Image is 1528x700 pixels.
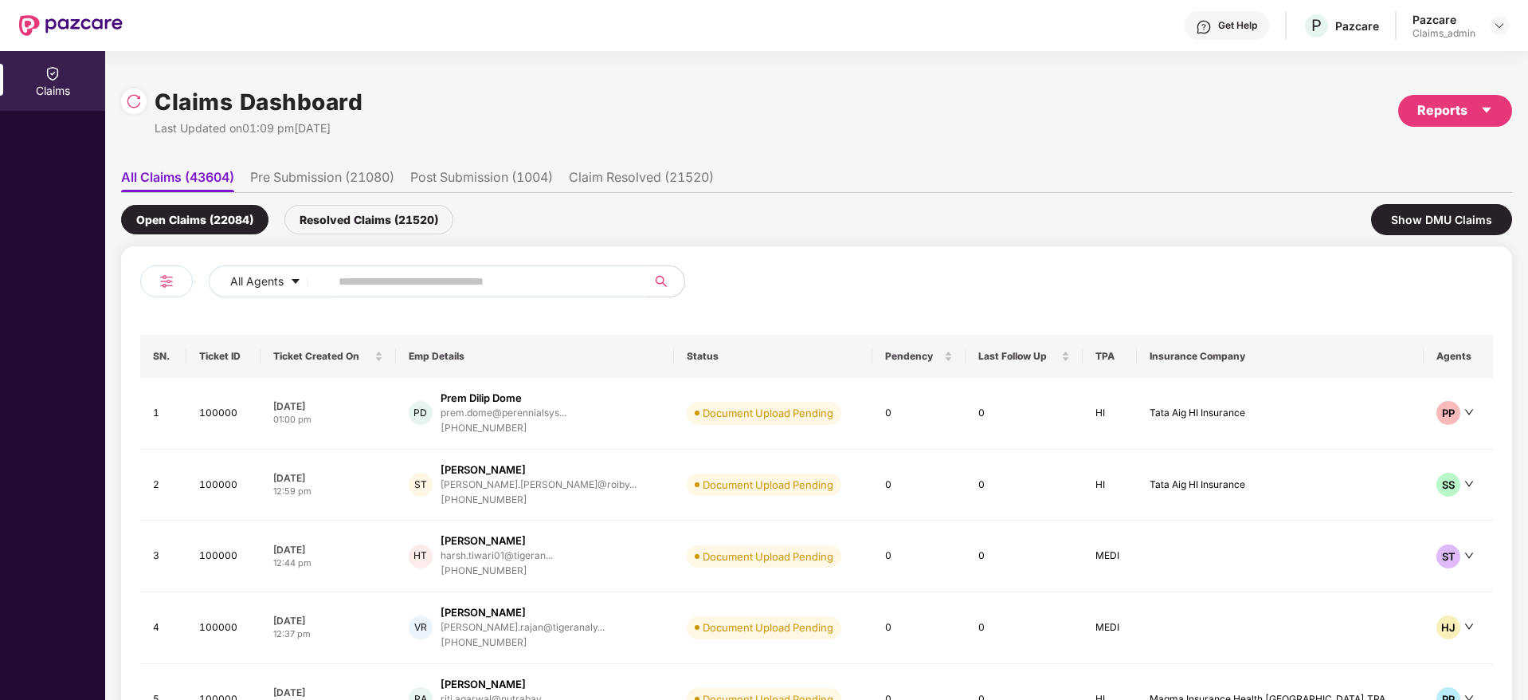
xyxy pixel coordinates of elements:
div: [DATE] [273,471,383,485]
div: Last Updated on 01:09 pm[DATE] [155,120,362,137]
span: P [1311,16,1322,35]
div: [DATE] [273,543,383,556]
img: New Pazcare Logo [19,15,123,36]
div: [PERSON_NAME].[PERSON_NAME]@roiby... [441,479,637,490]
td: HI [1083,450,1137,521]
td: 2 [140,450,186,521]
div: SS [1436,473,1460,497]
img: svg+xml;base64,PHN2ZyBpZD0iRHJvcGRvd24tMzJ4MzIiIHhtbG5zPSJodHRwOi8vd3d3LnczLm9yZy8yMDAwL3N2ZyIgd2... [1493,19,1506,32]
td: 0 [872,592,966,664]
td: 100000 [186,521,260,592]
td: 1 [140,378,186,450]
div: Document Upload Pending [703,405,833,421]
div: harsh.tiwari01@tigeran... [441,550,553,560]
td: 100000 [186,592,260,664]
div: ST [1436,545,1460,568]
div: Prem Dilip Dome [441,391,522,406]
div: Pazcare [1412,12,1475,27]
td: 0 [966,450,1082,521]
span: down [1464,479,1474,489]
td: Tata Aig HI Insurance [1137,450,1424,521]
div: prem.dome@perennialsys... [441,407,566,418]
span: down [1464,407,1474,417]
div: [PHONE_NUMBER] [441,635,605,651]
th: Agents [1424,335,1493,378]
li: Pre Submission (21080) [250,169,394,192]
div: PD [409,401,433,425]
td: 0 [872,521,966,592]
span: Ticket Created On [273,350,371,363]
td: 4 [140,592,186,664]
div: Show DMU Claims [1371,204,1512,235]
div: Claims_admin [1412,27,1475,40]
th: Pendency [872,335,966,378]
td: 3 [140,521,186,592]
div: [PERSON_NAME] [441,605,526,620]
span: caret-down [1480,104,1493,116]
div: [PERSON_NAME].rajan@tigeranaly... [441,622,605,632]
div: [PERSON_NAME] [441,677,526,692]
th: Ticket ID [186,335,260,378]
div: Resolved Claims (21520) [284,205,453,234]
h1: Claims Dashboard [155,85,362,120]
div: 12:37 pm [273,627,383,641]
span: search [645,275,676,288]
img: svg+xml;base64,PHN2ZyB4bWxucz0iaHR0cDovL3d3dy53My5vcmcvMjAwMC9zdmciIHdpZHRoPSIyNCIgaGVpZ2h0PSIyNC... [157,272,176,291]
div: 01:00 pm [273,413,383,427]
img: svg+xml;base64,PHN2ZyBpZD0iSGVscC0zMngzMiIgeG1sbnM9Imh0dHA6Ly93d3cudzMub3JnLzIwMDAvc3ZnIiB3aWR0aD... [1196,19,1212,35]
li: Claim Resolved (21520) [569,169,714,192]
td: 100000 [186,450,260,521]
th: Insurance Company [1137,335,1424,378]
div: [PHONE_NUMBER] [441,493,637,508]
img: svg+xml;base64,PHN2ZyBpZD0iUmVsb2FkLTMyeDMyIiB4bWxucz0iaHR0cDovL3d3dy53My5vcmcvMjAwMC9zdmciIHdpZH... [126,93,142,109]
div: HJ [1436,615,1460,639]
td: 0 [966,592,1082,664]
div: Document Upload Pending [703,619,833,635]
td: 0 [966,521,1082,592]
td: 0 [966,378,1082,450]
th: Status [674,335,872,378]
button: All Agentscaret-down [209,265,335,297]
div: Open Claims (22084) [121,205,268,234]
div: HT [409,545,433,568]
td: MEDI [1083,521,1137,592]
img: svg+xml;base64,PHN2ZyBpZD0iQ2xhaW0iIHhtbG5zPSJodHRwOi8vd3d3LnczLm9yZy8yMDAwL3N2ZyIgd2lkdGg9IjIwIi... [45,65,61,81]
td: Tata Aig HI Insurance [1137,378,1424,450]
div: [DATE] [273,614,383,627]
span: down [1464,551,1474,560]
th: Last Follow Up [966,335,1082,378]
td: 0 [872,378,966,450]
td: 100000 [186,378,260,450]
li: Post Submission (1004) [410,169,553,192]
span: All Agents [230,273,284,290]
li: All Claims (43604) [121,169,234,192]
div: [DATE] [273,686,383,699]
div: VR [409,615,433,639]
div: Get Help [1218,19,1257,32]
th: Ticket Created On [261,335,396,378]
th: TPA [1083,335,1137,378]
div: [PHONE_NUMBER] [441,564,553,579]
span: caret-down [290,276,301,289]
td: MEDI [1083,592,1137,664]
button: search [645,265,685,297]
div: Document Upload Pending [703,477,833,493]
div: [PHONE_NUMBER] [441,421,566,436]
div: Pazcare [1335,18,1379,33]
td: 0 [872,450,966,521]
div: ST [409,473,433,497]
span: Pendency [885,350,942,363]
th: Emp Details [396,335,674,378]
div: [PERSON_NAME] [441,462,526,478]
div: [DATE] [273,399,383,413]
div: Reports [1417,100,1493,120]
td: HI [1083,378,1137,450]
span: Last Follow Up [978,350,1057,363]
div: 12:44 pm [273,556,383,570]
div: PP [1436,401,1460,425]
div: [PERSON_NAME] [441,533,526,549]
div: Document Upload Pending [703,549,833,564]
span: down [1464,622,1474,631]
th: SN. [140,335,186,378]
div: 12:59 pm [273,485,383,498]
